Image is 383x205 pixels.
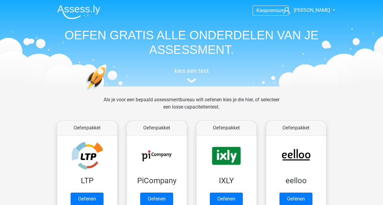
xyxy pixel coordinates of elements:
[52,67,331,83] a: kies een test
[57,5,100,19] img: Assessly
[52,28,331,57] h1: OEFEN GRATIS ALLE ONDERDELEN VAN JE ASSESSMENT.
[256,8,266,13] span: Kies
[281,7,331,14] a: [PERSON_NAME]
[52,67,331,74] h5: kies een test
[86,64,130,119] img: oefenen
[187,78,196,83] img: assessment
[266,8,285,13] span: premium
[99,96,284,118] div: Als je voor een bepaald assessmentbureau wilt oefenen kies je die hier, of selecteer een losse ca...
[294,7,330,13] span: [PERSON_NAME]
[253,6,288,15] a: Kiespremium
